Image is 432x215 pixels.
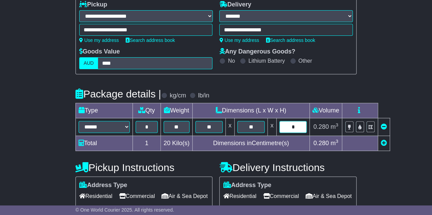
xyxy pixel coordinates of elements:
a: Use my address [79,37,119,43]
label: kg/cm [170,92,186,99]
label: Goods Value [79,48,120,56]
td: x [267,118,276,136]
span: 0.280 [313,140,329,147]
td: Type [75,103,133,118]
span: m [331,140,338,147]
span: © One World Courier 2025. All rights reserved. [75,207,174,213]
a: Search address book [266,37,315,43]
h4: Pickup Instructions [75,162,213,173]
label: Address Type [79,182,127,189]
td: Volume [309,103,342,118]
a: Search address book [126,37,175,43]
td: Dimensions (L x W x H) [192,103,309,118]
span: Air & Sea Depot [306,191,352,201]
label: Lithium Battery [248,58,285,64]
label: lb/in [198,92,209,99]
label: Address Type [223,182,271,189]
span: 0.280 [313,123,329,130]
a: Add new item [381,140,387,147]
td: Total [75,136,133,151]
td: 1 [133,136,161,151]
h4: Delivery Instructions [219,162,357,173]
td: x [225,118,234,136]
a: Remove this item [381,123,387,130]
span: Commercial [263,191,299,201]
label: Other [298,58,312,64]
sup: 3 [336,122,338,127]
td: Weight [161,103,192,118]
label: No [228,58,235,64]
h4: Package details | [75,88,161,99]
span: Residential [223,191,256,201]
sup: 3 [336,139,338,144]
label: Any Dangerous Goods? [219,48,295,56]
label: AUD [79,57,98,69]
span: m [331,123,338,130]
td: Kilo(s) [161,136,192,151]
span: Residential [79,191,112,201]
span: 20 [164,140,170,147]
span: Air & Sea Depot [162,191,208,201]
td: Dimensions in Centimetre(s) [192,136,309,151]
label: Delivery [219,1,251,9]
td: Qty [133,103,161,118]
a: Use my address [219,37,259,43]
span: Commercial [119,191,155,201]
label: Pickup [79,1,107,9]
